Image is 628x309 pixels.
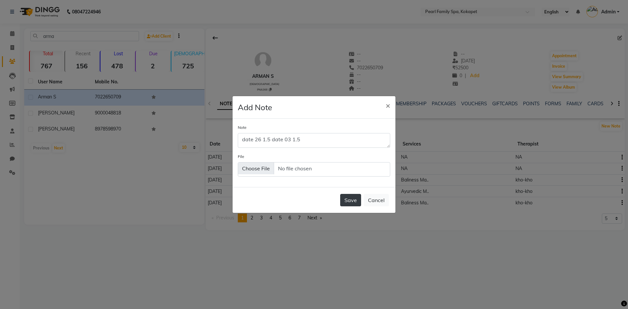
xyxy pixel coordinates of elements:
button: Save [340,194,361,206]
button: Cancel [364,194,389,206]
button: Close [380,96,395,114]
h4: Add Note [238,101,272,113]
label: Note [238,125,247,130]
span: × [386,100,390,110]
label: File [238,154,244,160]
